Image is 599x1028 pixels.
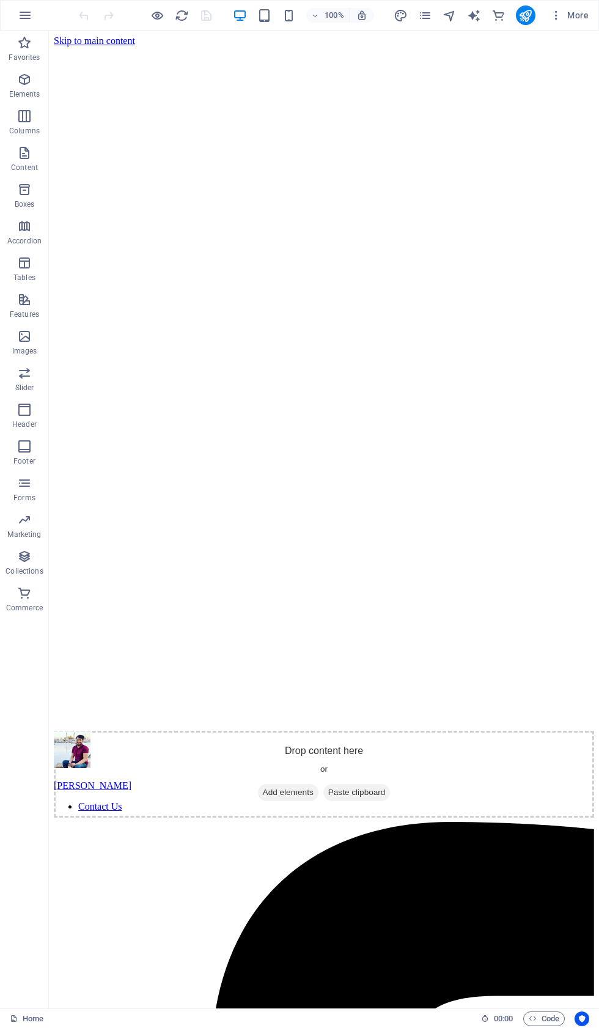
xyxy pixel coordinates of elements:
[306,8,350,23] button: 100%
[575,1011,589,1026] button: Usercentrics
[356,10,367,21] i: On resize automatically adjust zoom level to fit chosen device.
[9,89,40,99] p: Elements
[5,5,86,15] a: Skip to main content
[325,8,344,23] h6: 100%
[12,420,37,429] p: Header
[6,603,43,613] p: Commerce
[394,9,408,23] i: Design (Ctrl+Alt+Y)
[418,8,433,23] button: pages
[10,1011,43,1026] a: Click to cancel selection. Double-click to open Pages
[7,236,42,246] p: Accordion
[467,8,482,23] button: text_generator
[481,1011,513,1026] h6: Session time
[518,9,532,23] i: Publish
[9,53,40,62] p: Favorites
[13,456,35,466] p: Footer
[443,8,457,23] button: navigator
[467,9,481,23] i: AI Writer
[9,126,40,136] p: Columns
[523,1011,565,1026] button: Code
[502,1014,504,1023] span: :
[11,163,38,172] p: Content
[12,346,37,356] p: Images
[6,566,43,576] p: Collections
[15,383,34,393] p: Slider
[13,273,35,283] p: Tables
[13,493,35,503] p: Forms
[545,6,593,25] button: More
[491,9,505,23] i: Commerce
[443,9,457,23] i: Navigator
[529,1011,559,1026] span: Code
[10,309,39,319] p: Features
[418,9,432,23] i: Pages (Ctrl+Alt+S)
[394,8,408,23] button: design
[274,753,342,771] span: Paste clipboard
[7,530,41,539] p: Marketing
[491,8,506,23] button: commerce
[174,8,189,23] button: reload
[150,8,164,23] button: Click here to leave preview mode and continue editing
[175,9,189,23] i: Reload page
[494,1011,513,1026] span: 00 00
[5,700,545,787] div: Drop content here
[15,199,35,209] p: Boxes
[209,753,270,771] span: Add elements
[516,6,535,25] button: publish
[550,9,589,21] span: More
